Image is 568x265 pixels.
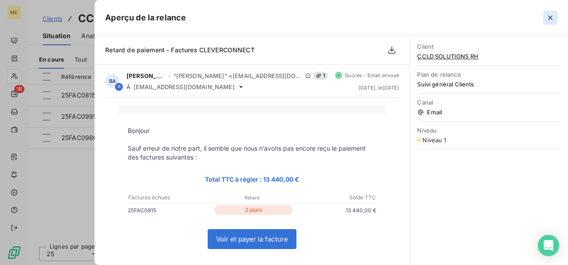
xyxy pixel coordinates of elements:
span: CCLD SOLUTIONS RH [417,53,561,60]
span: Client [417,43,561,50]
span: Niveau [417,127,561,134]
h5: Aperçu de la relance [105,12,186,24]
span: [PERSON_NAME] [126,72,166,79]
p: 2 jours [214,205,293,215]
p: 25FAC0815 [128,206,212,215]
p: Total TTC à régler : 13 440,00 € [128,174,376,184]
span: Niveau 1 [422,136,446,144]
span: À [126,83,130,90]
div: BA [105,74,119,88]
span: Email [417,109,561,116]
span: "[PERSON_NAME]" <[EMAIL_ADDRESS][DOMAIN_NAME]> [174,72,303,79]
span: 1 [313,72,328,80]
div: Open Intercom Messenger [538,235,559,256]
span: Suivi général Clients [417,81,561,88]
span: - [168,73,170,78]
span: Succès - Email envoyé [345,73,399,78]
p: Sauf erreur de notre part, il semble que nous n’avons pas encore reçu le paiement des factures su... [128,144,376,162]
p: Retard [211,194,293,202]
span: Plan de relance [417,71,561,78]
span: [EMAIL_ADDRESS][DOMAIN_NAME] [134,83,235,90]
span: Retard de paiement - Factures CLEVERCONNECT [105,46,254,54]
p: 13 440,00 € [295,206,377,215]
p: Solde TTC [294,194,376,202]
span: Canal [417,99,561,106]
p: Bonjour [128,126,376,135]
span: [DATE] , le [DATE] [359,85,399,90]
p: Factures échues [128,194,210,202]
a: Voir et payer la facture [208,230,296,249]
